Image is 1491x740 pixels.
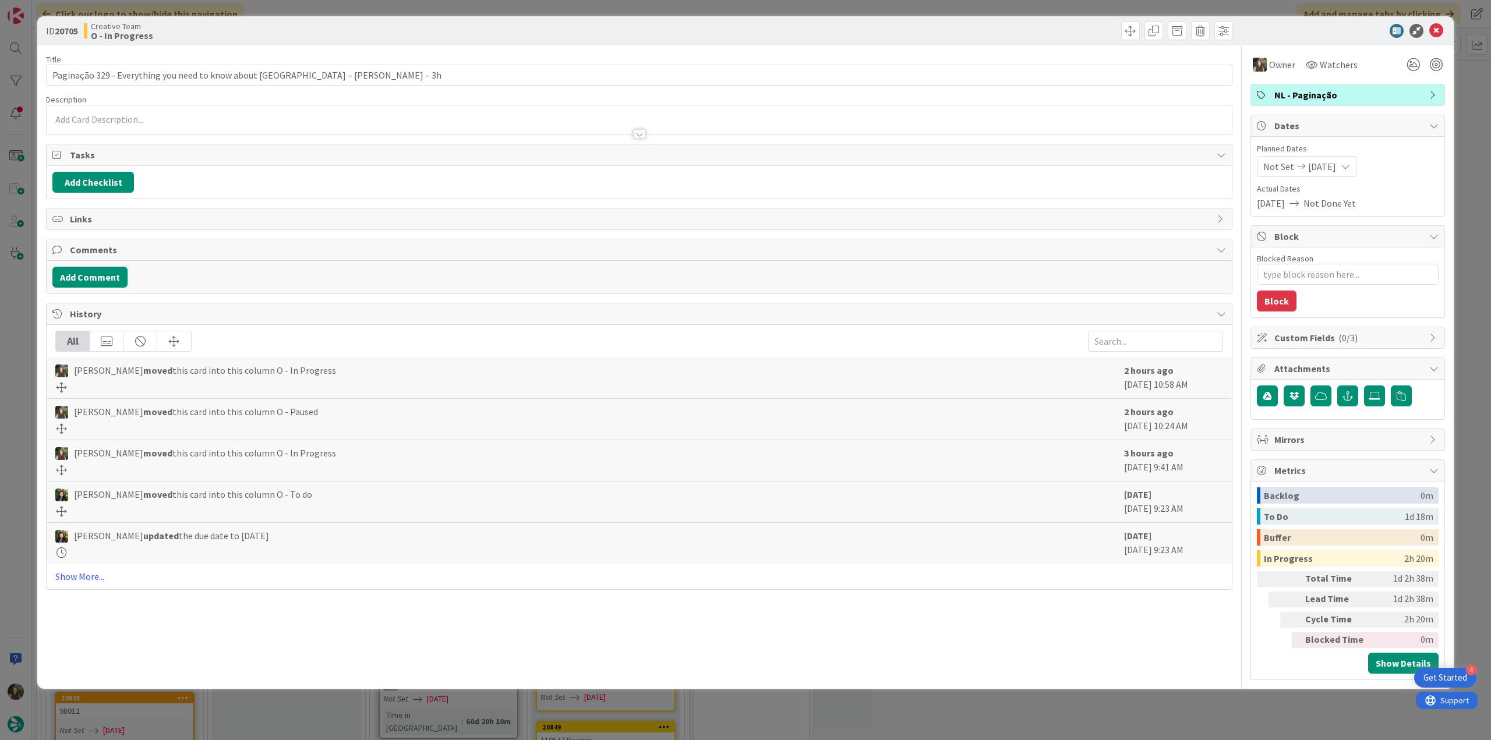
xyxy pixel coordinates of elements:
span: ( 0/3 ) [1338,332,1358,344]
span: ID [46,24,78,38]
span: Planned Dates [1257,143,1439,155]
div: Total Time [1305,571,1369,587]
b: O - In Progress [91,31,153,40]
div: Buffer [1264,529,1421,546]
button: Block [1257,291,1296,311]
div: 0m [1374,632,1433,648]
div: 4 [1466,665,1476,675]
img: BC [55,488,68,501]
span: Metrics [1274,463,1423,477]
b: 2 hours ago [1124,406,1174,417]
b: moved [143,488,172,500]
span: [DATE] [1257,196,1285,210]
img: IG [1253,58,1267,72]
div: 0m [1421,487,1433,504]
span: Links [70,212,1211,226]
span: Creative Team [91,22,153,31]
div: 1d 2h 38m [1374,571,1433,587]
span: Custom Fields [1274,331,1423,345]
div: [DATE] 9:23 AM [1124,487,1223,516]
div: [DATE] 9:23 AM [1124,529,1223,558]
div: Cycle Time [1305,612,1369,628]
div: To Do [1264,508,1405,525]
span: [PERSON_NAME] this card into this column O - Paused [74,405,318,419]
span: Description [46,94,86,105]
div: Get Started [1423,672,1467,684]
span: [PERSON_NAME] this card into this column O - To do [74,487,312,501]
span: [DATE] [1308,160,1336,174]
img: IG [55,406,68,419]
img: IG [55,447,68,460]
button: Add Checklist [52,172,134,193]
div: [DATE] 10:24 AM [1124,405,1223,434]
span: Owner [1269,58,1295,72]
span: History [70,307,1211,321]
span: Tasks [70,148,1211,162]
b: 20705 [55,25,78,37]
div: Backlog [1264,487,1421,504]
div: In Progress [1264,550,1404,566]
img: IG [55,364,68,377]
span: Not Done Yet [1303,196,1356,210]
b: 2 hours ago [1124,364,1174,376]
span: [PERSON_NAME] the due date to [DATE] [74,529,269,543]
label: Title [46,54,61,65]
div: 1d 2h 38m [1374,592,1433,607]
span: Watchers [1320,58,1358,72]
div: 1d 18m [1405,508,1433,525]
label: Blocked Reason [1257,253,1313,264]
span: Mirrors [1274,433,1423,447]
b: updated [143,530,179,541]
div: 2h 20m [1404,550,1433,566]
span: [PERSON_NAME] this card into this column O - In Progress [74,363,336,377]
div: 0m [1421,529,1433,546]
input: type card name here... [46,65,1232,86]
div: 2h 20m [1374,612,1433,628]
a: Show More... [55,569,1223,583]
span: NL - Paginação [1274,88,1423,102]
span: [PERSON_NAME] this card into this column O - In Progress [74,446,336,460]
span: Support [24,2,53,16]
span: Comments [70,243,1211,257]
span: Dates [1274,119,1423,133]
input: Search... [1088,331,1223,352]
b: [DATE] [1124,488,1151,500]
b: moved [143,406,172,417]
div: [DATE] 10:58 AM [1124,363,1223,392]
button: Show Details [1368,653,1439,674]
b: moved [143,447,172,459]
img: BC [55,530,68,543]
div: Lead Time [1305,592,1369,607]
button: Add Comment [52,267,128,288]
span: Block [1274,229,1423,243]
div: [DATE] 9:41 AM [1124,446,1223,475]
span: Actual Dates [1257,183,1439,195]
b: 3 hours ago [1124,447,1174,459]
div: Open Get Started checklist, remaining modules: 4 [1414,668,1476,688]
b: [DATE] [1124,530,1151,541]
div: All [56,331,90,351]
b: moved [143,364,172,376]
span: Not Set [1263,160,1294,174]
div: Blocked Time [1305,632,1369,648]
span: Attachments [1274,362,1423,376]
